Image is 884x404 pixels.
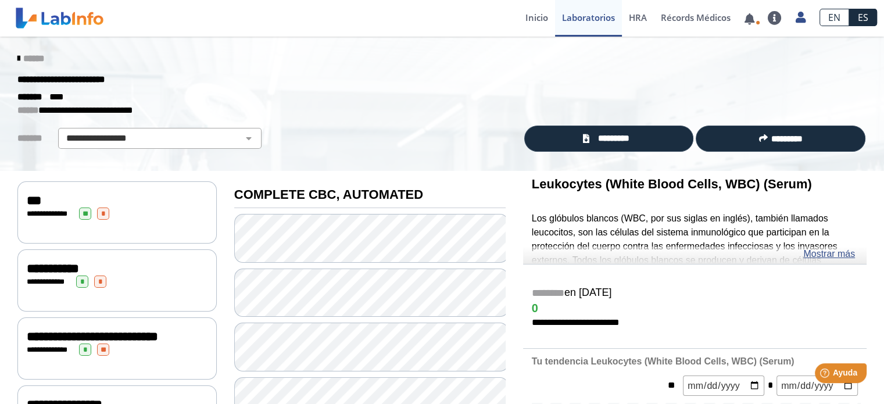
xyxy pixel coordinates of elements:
p: Los glóbulos blancos (WBC, por sus siglas en inglés), también llamados leucocitos, son las célula... [532,212,858,378]
a: ES [849,9,877,26]
h4: 0 [532,302,858,316]
a: EN [819,9,849,26]
b: COMPLETE CBC, AUTOMATED [234,187,423,202]
span: HRA [629,12,647,23]
b: Tu tendencia Leukocytes (White Blood Cells, WBC) (Serum) [532,356,794,366]
iframe: Help widget launcher [781,359,871,391]
b: Leukocytes (White Blood Cells, WBC) (Serum) [532,177,812,191]
a: Mostrar más [803,247,855,261]
h5: en [DATE] [532,287,858,300]
input: mm/dd/yyyy [776,376,858,396]
input: mm/dd/yyyy [683,376,764,396]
